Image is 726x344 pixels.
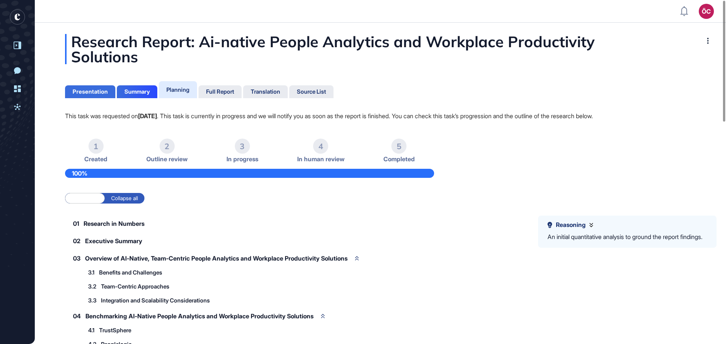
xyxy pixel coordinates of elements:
span: Team-Centric Approaches [101,284,169,289]
strong: [DATE] [138,112,157,120]
span: 02 [73,238,81,244]
div: entrapeer-logo [10,9,25,25]
span: Reasoning [556,221,586,228]
span: Completed [383,156,415,163]
span: Executive Summary [85,238,142,244]
span: Overview of AI-Native, Team-Centric People Analytics and Workplace Productivity Solutions [85,255,347,261]
span: In progress [226,156,258,163]
div: Research Report: Ai-native People Analytics and Workplace Productivity Solutions [65,34,696,64]
span: Benefits and Challenges [99,270,162,275]
div: 100% [65,169,434,178]
div: Source List [297,88,326,95]
label: Collapse all [105,193,144,204]
span: Integration and Scalability Considerations [101,298,210,303]
span: 3.1 [88,270,95,275]
span: Created [84,156,107,163]
div: Summary [124,88,150,95]
div: 2 [160,139,175,154]
div: 3 [235,139,250,154]
span: Research in Numbers [84,221,144,227]
span: TrustSphere [99,327,131,333]
p: This task was requested on . This task is currently in progress and we will notify you as soon as... [65,111,696,121]
label: Expand all [65,193,105,204]
button: ÖC [699,4,714,19]
span: Benchmarking AI-Native People Analytics and Workplace Productivity Solutions [85,313,313,319]
span: 03 [73,255,81,261]
span: 3.3 [88,298,96,303]
span: 4.1 [88,327,95,333]
div: Full Report [206,88,234,95]
div: Presentation [73,88,108,95]
span: Outline review [146,156,188,163]
span: 3.2 [88,284,96,289]
div: 4 [313,139,328,154]
div: Planning [166,86,189,93]
span: In human review [297,156,344,163]
div: 1 [88,139,104,154]
span: 01 [73,221,79,227]
div: 5 [391,139,406,154]
div: An initial quantitative analysis to ground the report findings. [548,232,703,242]
span: 04 [73,313,81,319]
div: Translation [251,88,280,95]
